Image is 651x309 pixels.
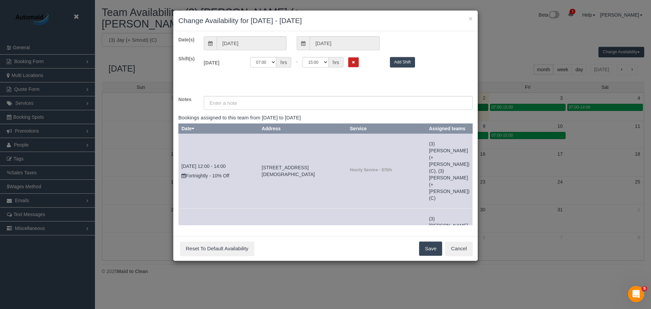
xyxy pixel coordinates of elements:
button: Cancel [445,242,473,256]
h3: Change Availability for [DATE] - [DATE] [178,16,473,26]
input: From [217,36,287,50]
td: Schedule date [179,134,259,209]
th: Service [347,124,426,134]
label: Date(s) [173,36,199,43]
button: Remove Shift [348,57,359,67]
span: 5 [642,286,647,291]
th: Assigned teams [426,124,473,134]
label: Notes [173,96,199,103]
td: Schedule date [179,209,259,284]
h4: Bookings assigned to this team from [DATE] to [DATE] [178,115,473,121]
span: - [296,59,298,64]
input: To [310,36,379,50]
td: Assigned teams [426,134,473,209]
td: Service location [347,134,426,209]
button: Save [419,242,442,256]
strong: Hourly Service - $70/h [350,168,392,172]
button: Reset To Default Availability [180,242,254,256]
td: Service location [259,209,347,284]
sui-modal: Change Availability for 02/10/2025 - 02/10/2025 [173,11,478,261]
span: hrs [329,57,343,67]
th: Date [179,124,259,134]
label: [DATE] [199,57,245,66]
iframe: Intercom live chat [628,286,644,302]
td: Service location [347,209,426,284]
button: × [469,15,473,22]
span: hrs [276,57,291,67]
label: Shift(s) [173,55,199,62]
button: Add Shift [390,57,415,67]
th: Address [259,124,347,134]
td: Assigned teams [426,209,473,284]
input: Enter a note [204,96,473,110]
td: Service location [259,134,347,209]
p: [DATE] 12:00 - 14:00 [181,163,256,170]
